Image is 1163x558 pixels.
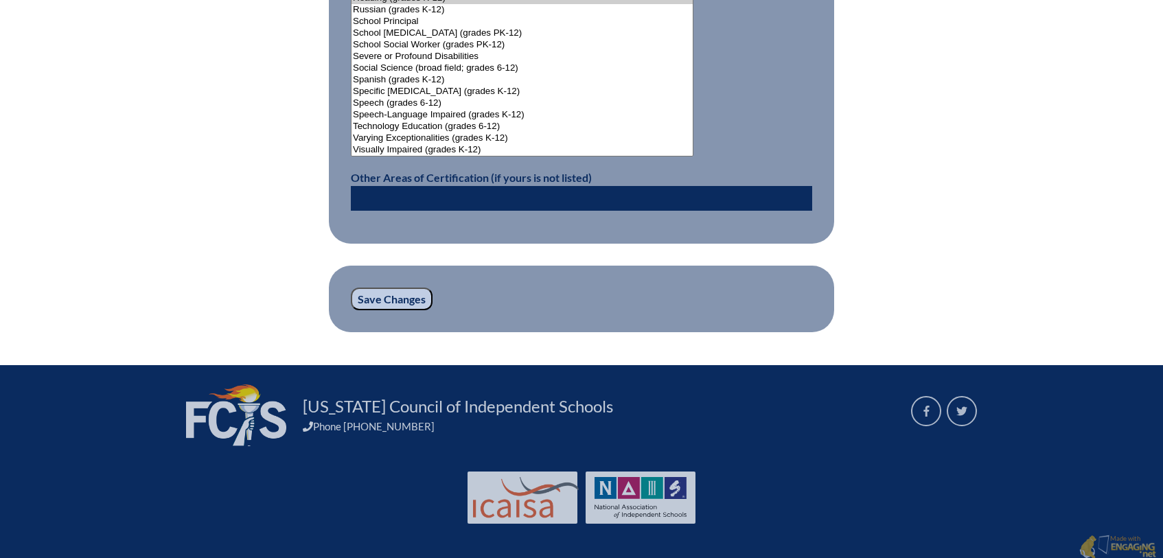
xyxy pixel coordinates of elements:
option: Speech-Language Impaired (grades K-12) [352,109,693,121]
option: Spanish (grades K-12) [352,74,693,86]
div: Phone [PHONE_NUMBER] [303,420,895,432]
label: Other Areas of Certification (if yours is not listed) [351,171,592,184]
img: FCIS_logo_white [186,384,286,446]
img: NAIS Logo [595,477,687,518]
option: Visually Impaired (grades K-12) [352,144,693,156]
option: Social Science (broad field; grades 6-12) [352,62,693,74]
option: School Principal [352,16,693,27]
img: Engaging - Bring it online [1098,535,1112,555]
a: [US_STATE] Council of Independent Schools [297,395,619,417]
option: Specific [MEDICAL_DATA] (grades K-12) [352,86,693,97]
option: Russian (grades K-12) [352,4,693,16]
input: Save Changes [351,288,433,311]
option: School Social Worker (grades PK-12) [352,39,693,51]
option: Speech (grades 6-12) [352,97,693,109]
option: Severe or Profound Disabilities [352,51,693,62]
img: Int'l Council Advancing Independent School Accreditation logo [473,477,579,518]
option: School [MEDICAL_DATA] (grades PK-12) [352,27,693,39]
option: Technology Education (grades 6-12) [352,121,693,132]
option: Varying Exceptionalities (grades K-12) [352,132,693,144]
